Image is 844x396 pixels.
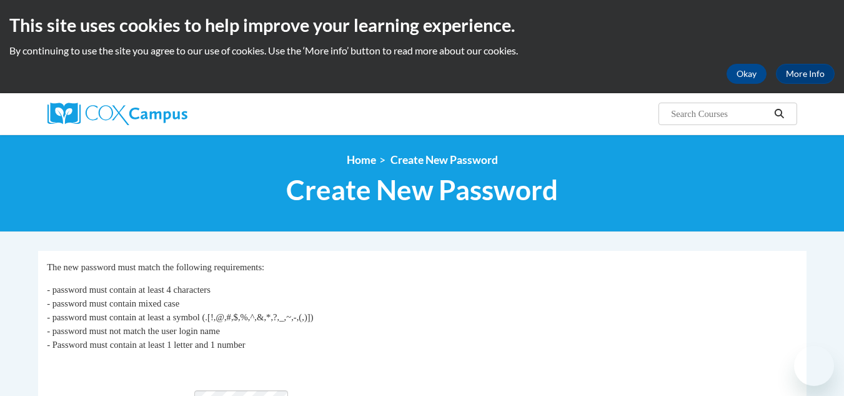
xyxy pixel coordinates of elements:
a: Cox Campus [47,103,285,125]
span: Create New Password [286,173,558,206]
h2: This site uses cookies to help improve your learning experience. [9,13,835,38]
span: - password must contain at least 4 characters - password must contain mixed case - password must ... [47,285,313,350]
p: By continuing to use the site you agree to our use of cookies. Use the ‘More info’ button to read... [9,44,835,58]
a: More Info [776,64,835,84]
img: Cox Campus [47,103,187,125]
button: Search [770,106,788,121]
iframe: Button to launch messaging window [794,346,834,386]
input: Search Courses [670,106,770,121]
button: Okay [727,64,767,84]
a: Home [347,153,376,166]
span: Create New Password [390,153,498,166]
span: The new password must match the following requirements: [47,262,264,272]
